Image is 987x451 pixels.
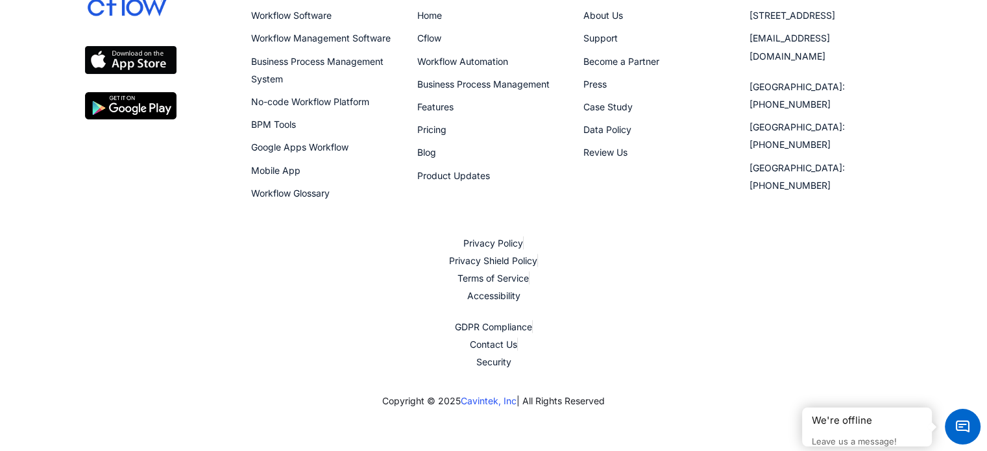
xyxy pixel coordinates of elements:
[85,46,177,74] img: apple ios app store
[749,32,830,61] a: [EMAIL_ADDRESS][DOMAIN_NAME]
[467,290,520,301] a: Accessibility
[470,339,517,350] a: Contact Us
[476,356,511,367] a: Security
[251,141,348,152] a: Google Apps Workflow
[583,32,618,43] a: Support
[583,10,623,21] a: About Us
[583,56,659,67] a: Become a Partner
[85,92,177,119] img: google play store
[85,393,903,409] p: Copyright © 2025 | All Rights Reserved
[749,10,835,21] a: [STREET_ADDRESS]
[417,124,446,135] a: Pricing
[251,165,300,176] a: Mobile App
[417,147,436,158] a: Blog
[251,32,391,43] a: Workflow Management Software
[749,162,845,191] a: [GEOGRAPHIC_DATA]: [PHONE_NUMBER]
[583,79,607,90] a: Press
[461,395,517,406] a: Cavintek, Inc
[417,101,454,112] a: Features
[417,56,508,67] a: Workflow Automation
[417,170,490,181] a: Product Updates
[417,32,441,43] a: Cflow
[749,81,845,110] a: [GEOGRAPHIC_DATA]: [PHONE_NUMBER]
[457,273,529,284] a: Terms of Service
[583,124,631,135] a: Data Policy
[749,121,845,150] a: [GEOGRAPHIC_DATA]: [PHONE_NUMBER]
[251,96,369,107] a: No-code Workflow Platform
[945,409,981,445] span: Chat Widget
[583,147,628,158] a: Review Us
[812,414,922,427] div: We're offline
[583,101,633,112] a: Case Study
[417,10,442,21] a: Home
[251,10,332,21] a: Workflow Software
[463,238,523,249] a: Privacy Policy
[251,188,330,199] a: Workflow Glossary
[449,255,537,266] a: Privacy Shield Policy
[812,436,922,447] p: Leave us a message!
[455,321,532,332] a: GDPR Compliance
[417,79,550,90] a: Business Process Management
[251,56,384,84] a: Business Process Management System
[251,119,296,130] a: BPM Tools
